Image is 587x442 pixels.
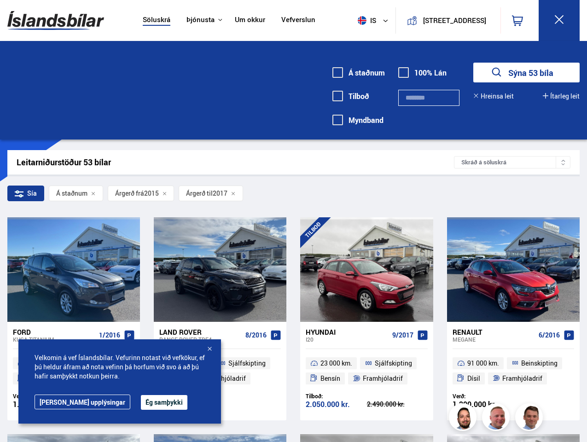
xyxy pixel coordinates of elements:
label: 100% Lán [398,69,447,77]
span: Árgerð frá [115,190,144,197]
img: siFngHWaQ9KaOqBr.png [483,405,511,432]
button: Ítarleg leit [543,93,580,100]
div: Sía [7,186,44,201]
button: Þjónusta [186,16,215,24]
a: Vefverslun [281,16,315,25]
span: 2015 [144,190,159,197]
div: Land Rover [159,328,242,336]
button: Hreinsa leit [473,93,514,100]
div: Hyundai [306,328,388,336]
span: Fjórhjóladrif [209,373,246,384]
div: Kuga TITANIUM [13,336,95,343]
span: Sjálfskipting [228,358,266,369]
span: Sjálfskipting [375,358,412,369]
div: i20 [306,336,388,343]
div: Skráð á söluskrá [454,156,570,169]
a: Hyundai i20 9/2017 23 000 km. Sjálfskipting Bensín Framhjóladrif Tilboð: 2.050.000 kr. 2.490.000 kr. [300,322,433,420]
a: [STREET_ADDRESS] [401,7,495,34]
img: nhp88E3Fdnt1Opn2.png [450,405,478,432]
div: 1.990.000 kr. [13,401,74,408]
div: Verð: [453,393,513,400]
span: 8/2016 [245,331,267,339]
button: Sýna 53 bíla [473,63,580,82]
span: Framhjóladrif [363,373,403,384]
img: FbJEzSuNWCJXmdc-.webp [517,405,544,432]
div: Verð: [13,393,74,400]
div: Tilboð: [306,393,366,400]
span: Árgerð til [186,190,213,197]
a: [PERSON_NAME] upplýsingar [35,395,130,409]
label: Myndband [332,116,384,124]
button: Ég samþykki [141,395,187,410]
span: is [354,16,377,25]
span: 6/2016 [539,331,560,339]
span: 91 000 km. [467,358,499,369]
div: Leitarniðurstöður 53 bílar [17,157,454,167]
div: 2.050.000 kr. [306,401,366,408]
img: G0Ugv5HjCgRt.svg [7,6,104,35]
button: is [354,7,395,34]
label: Tilboð [332,92,369,100]
span: Bensín [320,373,340,384]
div: Ford [13,328,95,336]
label: Á staðnum [332,69,385,77]
a: Söluskrá [143,16,170,25]
div: Renault [453,328,535,336]
span: 23 000 km. [320,358,352,369]
a: Um okkur [235,16,265,25]
div: Range Rover TDE4 [159,336,242,343]
div: 1.290.000 kr. [453,401,513,408]
button: [STREET_ADDRESS] [421,17,488,24]
span: Beinskipting [521,358,558,369]
span: 9/2017 [392,331,413,339]
span: 1/2016 [99,331,120,339]
a: Ford Kuga TITANIUM 1/2016 154 000 km. Sjálfskipting Dísil Fjórhjóladrif Verð: 1.990.000 kr. [7,322,140,420]
div: 2.490.000 kr. [367,401,428,407]
span: Dísil [467,373,480,384]
a: Renault Megane 6/2016 91 000 km. Beinskipting Dísil Framhjóladrif Verð: 1.290.000 kr. [447,322,580,420]
span: 2017 [213,190,227,197]
div: Megane [453,336,535,343]
span: Framhjóladrif [502,373,542,384]
span: Velkomin á vef Íslandsbílar. Vefurinn notast við vefkökur, ef þú heldur áfram að nota vefinn þá h... [35,353,205,381]
span: Á staðnum [56,190,87,197]
a: Land Rover Range Rover TDE4 8/2016 67 000 km. Sjálfskipting Dísil Fjórhjóladrif Verð: 3.590.000 kr. [154,322,286,420]
img: svg+xml;base64,PHN2ZyB4bWxucz0iaHR0cDovL3d3dy53My5vcmcvMjAwMC9zdmciIHdpZHRoPSI1MTIiIGhlaWdodD0iNT... [358,16,366,25]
